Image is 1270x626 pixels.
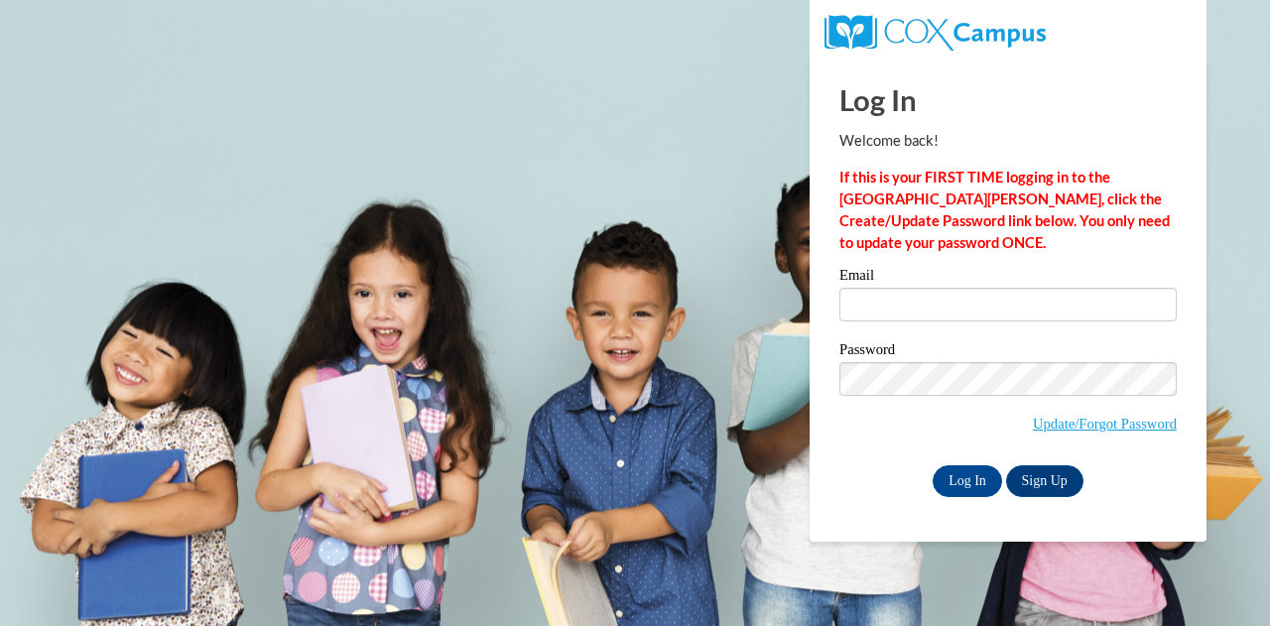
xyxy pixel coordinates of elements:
strong: If this is your FIRST TIME logging in to the [GEOGRAPHIC_DATA][PERSON_NAME], click the Create/Upd... [839,169,1170,251]
a: Update/Forgot Password [1033,416,1177,432]
p: Welcome back! [839,130,1177,152]
input: Log In [933,465,1002,497]
a: Sign Up [1006,465,1083,497]
label: Email [839,268,1177,288]
img: COX Campus [825,15,1046,51]
label: Password [839,342,1177,362]
a: COX Campus [825,23,1046,40]
h1: Log In [839,79,1177,120]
